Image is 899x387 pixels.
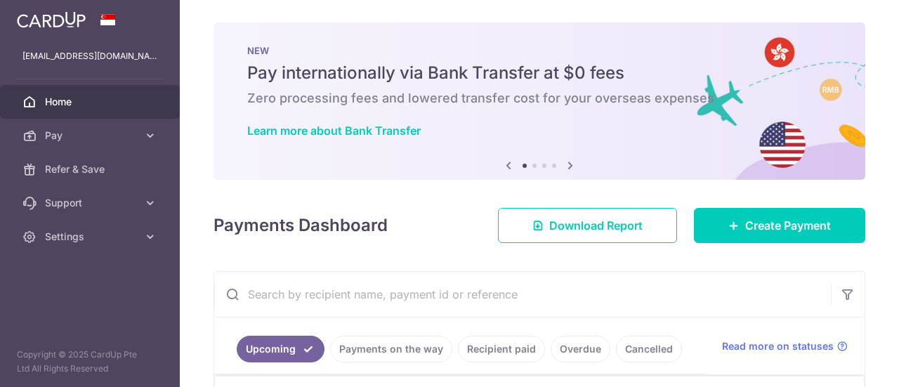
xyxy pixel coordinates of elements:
[45,230,138,244] span: Settings
[22,49,157,63] p: [EMAIL_ADDRESS][DOMAIN_NAME]
[722,339,834,353] span: Read more on statuses
[214,272,831,317] input: Search by recipient name, payment id or reference
[247,124,421,138] a: Learn more about Bank Transfer
[247,45,832,56] p: NEW
[247,90,832,107] h6: Zero processing fees and lowered transfer cost for your overseas expenses
[745,217,831,234] span: Create Payment
[237,336,324,362] a: Upcoming
[458,336,545,362] a: Recipient paid
[45,196,138,210] span: Support
[45,162,138,176] span: Refer & Save
[549,217,643,234] span: Download Report
[45,95,138,109] span: Home
[214,22,865,180] img: Bank transfer banner
[551,336,610,362] a: Overdue
[694,208,865,243] a: Create Payment
[722,339,848,353] a: Read more on statuses
[45,129,138,143] span: Pay
[247,62,832,84] h5: Pay internationally via Bank Transfer at $0 fees
[214,213,388,238] h4: Payments Dashboard
[330,336,452,362] a: Payments on the way
[616,336,682,362] a: Cancelled
[498,208,677,243] a: Download Report
[17,11,86,28] img: CardUp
